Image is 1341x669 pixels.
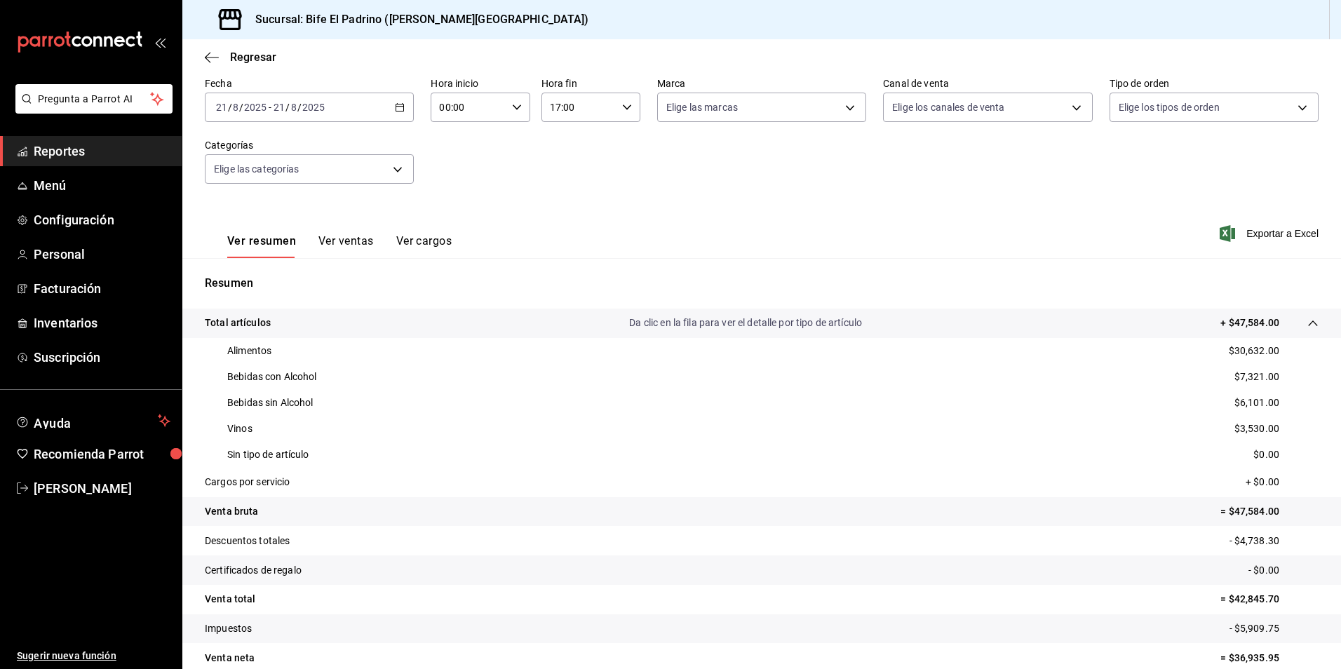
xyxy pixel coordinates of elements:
[34,245,170,264] span: Personal
[205,504,258,519] p: Venta bruta
[214,162,299,176] span: Elige las categorías
[38,92,151,107] span: Pregunta a Parrot AI
[892,100,1004,114] span: Elige los canales de venta
[227,447,309,462] p: Sin tipo de artículo
[232,102,239,113] input: --
[1234,421,1279,436] p: $3,530.00
[154,36,166,48] button: open_drawer_menu
[1229,534,1319,548] p: - $4,738.30
[273,102,285,113] input: --
[227,234,296,258] button: Ver resumen
[205,592,255,607] p: Venta total
[1110,79,1319,88] label: Tipo de orden
[205,275,1319,292] p: Resumen
[1222,225,1319,242] button: Exportar a Excel
[34,348,170,367] span: Suscripción
[629,316,862,330] p: Da clic en la fila para ver el detalle por tipo de artículo
[243,102,267,113] input: ----
[227,234,452,258] div: navigation tabs
[244,11,589,28] h3: Sucursal: Bife El Padrino ([PERSON_NAME][GEOGRAPHIC_DATA])
[34,210,170,229] span: Configuración
[227,344,271,358] p: Alimentos
[227,370,317,384] p: Bebidas con Alcohol
[205,316,271,330] p: Total artículos
[431,79,530,88] label: Hora inicio
[1234,370,1279,384] p: $7,321.00
[1220,651,1319,665] p: = $36,935.95
[34,176,170,195] span: Menú
[657,79,866,88] label: Marca
[396,234,452,258] button: Ver cargos
[17,649,170,663] span: Sugerir nueva función
[34,313,170,332] span: Inventarios
[1119,100,1220,114] span: Elige los tipos de orden
[205,534,290,548] p: Descuentos totales
[269,102,271,113] span: -
[215,102,228,113] input: --
[297,102,302,113] span: /
[34,445,170,464] span: Recomienda Parrot
[1220,592,1319,607] p: = $42,845.70
[883,79,1092,88] label: Canal de venta
[205,563,302,578] p: Certificados de regalo
[666,100,738,114] span: Elige las marcas
[205,621,252,636] p: Impuestos
[1229,344,1279,358] p: $30,632.00
[227,396,314,410] p: Bebidas sin Alcohol
[285,102,290,113] span: /
[15,84,173,114] button: Pregunta a Parrot AI
[541,79,640,88] label: Hora fin
[205,140,414,150] label: Categorías
[227,421,252,436] p: Vinos
[1220,504,1319,519] p: = $47,584.00
[34,142,170,161] span: Reportes
[318,234,374,258] button: Ver ventas
[34,412,152,429] span: Ayuda
[1234,396,1279,410] p: $6,101.00
[10,102,173,116] a: Pregunta a Parrot AI
[205,475,290,489] p: Cargos por servicio
[34,279,170,298] span: Facturación
[1253,447,1279,462] p: $0.00
[228,102,232,113] span: /
[290,102,297,113] input: --
[230,50,276,64] span: Regresar
[1229,621,1319,636] p: - $5,909.75
[239,102,243,113] span: /
[205,79,414,88] label: Fecha
[302,102,325,113] input: ----
[34,479,170,498] span: [PERSON_NAME]
[1246,475,1319,489] p: + $0.00
[205,651,255,665] p: Venta neta
[1248,563,1319,578] p: - $0.00
[1220,316,1279,330] p: + $47,584.00
[205,50,276,64] button: Regresar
